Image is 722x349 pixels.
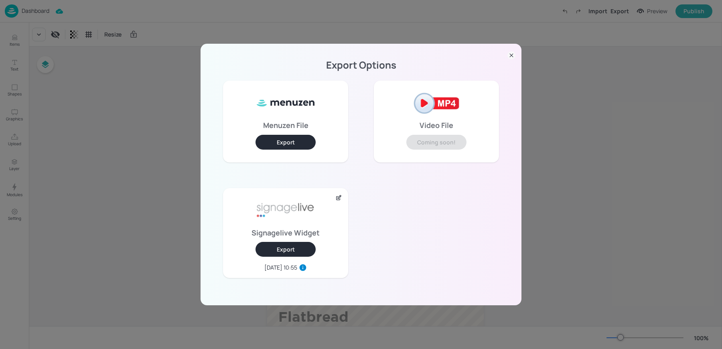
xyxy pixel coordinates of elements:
[256,242,316,257] button: Export
[256,87,316,119] img: ml8WC8f0XxQ8HKVnnVUe7f5Gv1vbApsJzyFa2MjOoB8SUy3kBkfteYo5TIAmtfcjWXsj8oHYkuYqrJRUn+qckOrNdzmSzIzkA...
[263,122,308,128] p: Menuzen File
[406,87,466,119] img: mp4-2af2121e.png
[210,62,512,68] p: Export Options
[256,195,316,227] img: signage-live-aafa7296.png
[420,122,453,128] p: Video File
[264,263,297,272] div: [DATE] 10:55
[299,264,307,272] svg: Last export widget in this device
[256,135,316,150] button: Export
[251,230,320,235] p: Signagelive Widget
